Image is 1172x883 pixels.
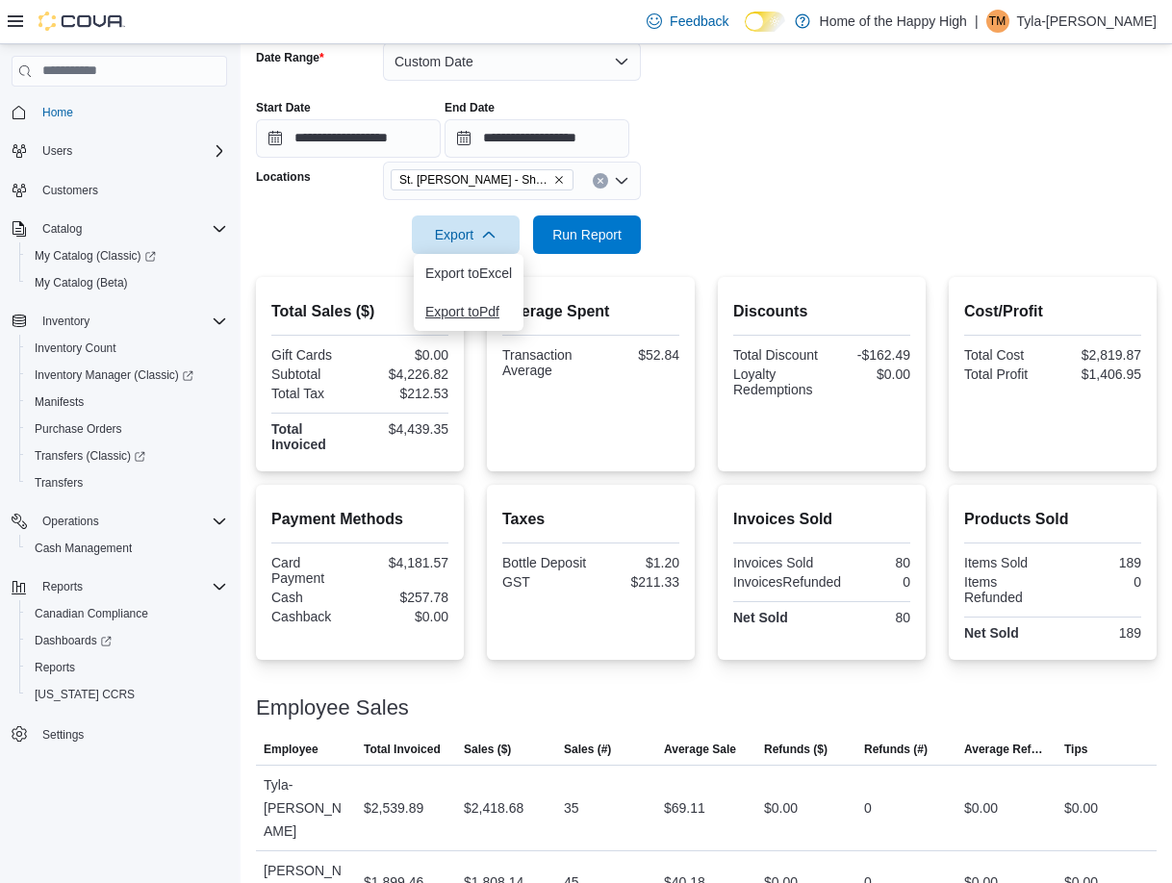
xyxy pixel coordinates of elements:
div: Cash [271,590,356,605]
span: Employee [264,742,318,757]
button: Operations [4,508,235,535]
div: Items Sold [964,555,1049,570]
a: Cash Management [27,537,140,560]
span: Run Report [552,225,622,244]
div: Card Payment [271,555,356,586]
button: Catalog [35,217,89,240]
div: 0 [864,796,872,820]
div: $0.00 [364,347,448,363]
span: Purchase Orders [27,417,227,441]
div: $69.11 [664,796,705,820]
nav: Complex example [12,90,227,798]
span: My Catalog (Beta) [35,275,128,290]
span: [US_STATE] CCRS [35,687,135,702]
input: Dark Mode [745,12,785,32]
span: My Catalog (Classic) [35,248,156,264]
h2: Taxes [502,508,679,531]
button: [US_STATE] CCRS [19,681,235,708]
span: My Catalog (Beta) [27,271,227,294]
div: GST [502,574,587,590]
span: Transfers [27,471,227,494]
div: -$162.49 [826,347,910,363]
label: Date Range [256,50,324,65]
span: Users [42,143,72,159]
button: Operations [35,510,107,533]
a: Inventory Count [27,337,124,360]
span: Feedback [670,12,728,31]
h2: Cost/Profit [964,300,1141,323]
button: Custom Date [383,42,641,81]
span: Transfers [35,475,83,491]
div: Loyalty Redemptions [733,366,818,397]
label: Start Date [256,100,311,115]
a: Transfers [27,471,90,494]
div: 80 [826,555,910,570]
h2: Payment Methods [271,508,448,531]
span: Transfers (Classic) [27,444,227,467]
div: Items Refunded [964,574,1049,605]
span: Users [35,139,227,163]
span: Catalog [35,217,227,240]
h2: Total Sales ($) [271,300,448,323]
button: Purchase Orders [19,416,235,442]
div: Invoices Sold [733,555,818,570]
a: Transfers (Classic) [27,444,153,467]
span: Dashboards [27,629,227,652]
span: Manifests [35,394,84,410]
span: Dark Mode [745,32,746,33]
button: Cash Management [19,535,235,562]
p: | [975,10,979,33]
strong: Total Invoiced [271,421,326,452]
div: $0.00 [964,796,998,820]
span: TM [989,10,1006,33]
div: Tyla-[PERSON_NAME] [256,766,356,850]
div: $257.78 [364,590,448,605]
button: Settings [4,719,235,747]
div: $4,226.82 [364,366,448,382]
strong: Net Sold [964,625,1019,641]
a: [US_STATE] CCRS [27,683,142,706]
span: Cash Management [35,541,132,556]
strong: Net Sold [733,610,788,625]
span: Average Refund [964,742,1049,757]
div: $4,181.57 [364,555,448,570]
span: Manifests [27,391,227,414]
h2: Invoices Sold [733,508,910,531]
div: $211.33 [595,574,679,590]
button: Inventory [4,308,235,335]
button: Export [412,215,520,254]
div: $2,539.89 [364,796,423,820]
span: Refunds ($) [764,742,828,757]
div: 0 [849,574,910,590]
a: My Catalog (Classic) [27,244,164,267]
span: Reports [27,656,227,679]
span: Sales ($) [464,742,511,757]
span: Export [423,215,508,254]
button: Remove St. Albert - Shoppes @ Giroux - Fire & Flower from selection in this group [553,174,565,186]
h2: Average Spent [502,300,679,323]
span: Home [42,105,73,120]
div: Total Discount [733,347,818,363]
div: $2,819.87 [1057,347,1141,363]
button: Home [4,98,235,126]
button: Users [4,138,235,164]
button: Inventory [35,310,97,333]
span: Dashboards [35,633,112,648]
span: Catalog [42,221,82,237]
h2: Discounts [733,300,910,323]
span: Canadian Compliance [35,606,148,621]
div: 0 [1057,574,1141,590]
span: Inventory [35,310,227,333]
span: Inventory [42,314,89,329]
a: Canadian Compliance [27,602,156,625]
span: Inventory Count [27,337,227,360]
p: Tyla-[PERSON_NAME] [1017,10,1157,33]
div: 35 [564,796,579,820]
button: Open list of options [614,173,629,189]
span: Inventory Manager (Classic) [27,364,227,387]
div: $1,406.95 [1057,366,1141,382]
a: Purchase Orders [27,417,130,441]
span: Settings [35,721,227,745]
a: Reports [27,656,83,679]
span: St. Albert - Shoppes @ Giroux - Fire & Flower [391,169,573,190]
